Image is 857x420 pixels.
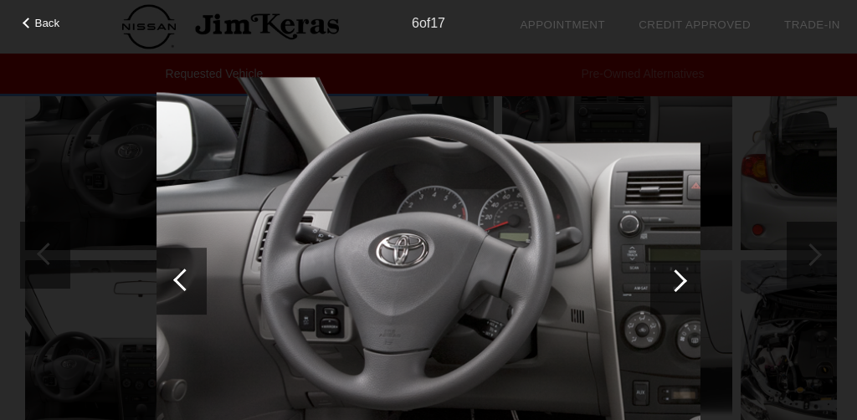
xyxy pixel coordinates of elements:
a: Appointment [520,18,605,31]
a: Credit Approved [639,18,751,31]
span: Back [35,17,60,29]
span: 17 [430,16,445,30]
a: Trade-In [784,18,840,31]
span: 6 [412,16,419,30]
